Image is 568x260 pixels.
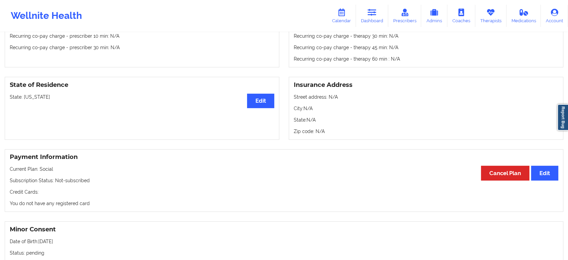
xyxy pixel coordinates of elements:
[10,81,274,89] h3: State of Residence
[388,5,421,27] a: Prescribers
[294,105,558,112] p: City: N/A
[421,5,447,27] a: Admins
[10,250,558,256] p: Status: pending
[294,117,558,123] p: State: N/A
[294,81,558,89] h3: Insurance Address
[10,200,558,207] p: You do not have any registered card
[294,44,558,51] p: Recurring co-pay charge - therapy 45 min : N/A
[294,128,558,135] p: Zip code: N/A
[447,5,475,27] a: Coaches
[506,5,541,27] a: Medications
[10,166,558,172] p: Current Plan: Social
[294,94,558,100] p: Street address: N/A
[294,33,558,39] p: Recurring co-pay charge - therapy 30 min : N/A
[557,104,568,131] a: Report Bug
[10,33,274,39] p: Recurring co-pay charge - prescriber 10 min : N/A
[481,166,529,180] button: Cancel Plan
[10,238,558,245] p: Date of Birth: [DATE]
[356,5,388,27] a: Dashboard
[294,56,558,62] p: Recurring co-pay charge - therapy 60 min : N/A
[10,189,558,195] p: Credit Cards:
[247,94,274,108] button: Edit
[10,153,558,161] h3: Payment Information
[541,5,568,27] a: Account
[327,5,356,27] a: Calendar
[531,166,558,180] button: Edit
[475,5,506,27] a: Therapists
[10,94,274,100] p: State: [US_STATE]
[10,177,558,184] p: Subscription Status: Not-subscribed
[10,44,274,51] p: Recurring co-pay charge - prescriber 30 min : N/A
[10,226,558,233] h3: Minor Consent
